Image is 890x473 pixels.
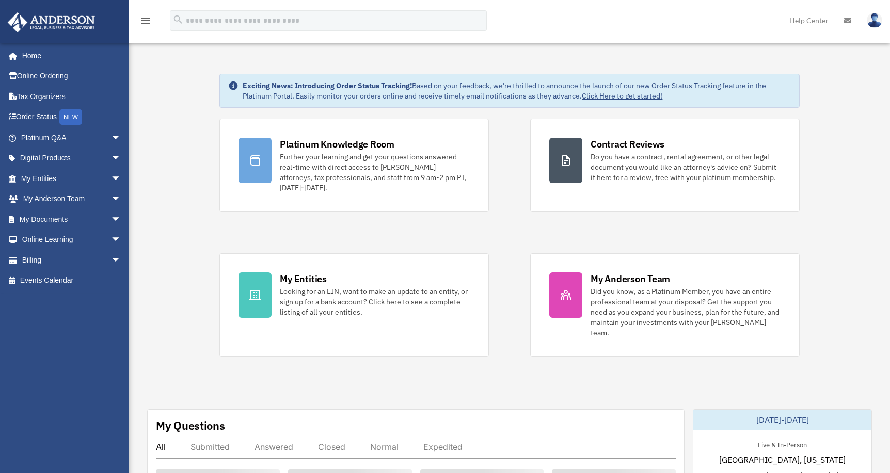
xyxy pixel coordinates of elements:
[582,91,662,101] a: Click Here to get started!
[111,148,132,169] span: arrow_drop_down
[111,230,132,251] span: arrow_drop_down
[219,253,489,357] a: My Entities Looking for an EIN, want to make an update to an entity, or sign up for a bank accoun...
[111,168,132,189] span: arrow_drop_down
[750,438,815,449] div: Live & In-Person
[370,442,399,452] div: Normal
[243,80,790,101] div: Based on your feedback, we're thrilled to announce the launch of our new Order Status Tracking fe...
[591,272,670,285] div: My Anderson Team
[280,286,470,317] div: Looking for an EIN, want to make an update to an entity, or sign up for a bank account? Click her...
[111,209,132,230] span: arrow_drop_down
[243,81,412,90] strong: Exciting News: Introducing Order Status Tracking!
[7,270,137,291] a: Events Calendar
[7,66,137,87] a: Online Ordering
[280,272,326,285] div: My Entities
[280,138,394,151] div: Platinum Knowledge Room
[7,230,137,250] a: Online Learningarrow_drop_down
[172,14,184,25] i: search
[139,14,152,27] i: menu
[59,109,82,125] div: NEW
[156,418,225,433] div: My Questions
[7,45,132,66] a: Home
[111,189,132,210] span: arrow_drop_down
[219,119,489,212] a: Platinum Knowledge Room Further your learning and get your questions answered real-time with dire...
[280,152,470,193] div: Further your learning and get your questions answered real-time with direct access to [PERSON_NAM...
[867,13,882,28] img: User Pic
[7,250,137,270] a: Billingarrow_drop_down
[7,86,137,107] a: Tax Organizers
[7,148,137,169] a: Digital Productsarrow_drop_down
[7,209,137,230] a: My Documentsarrow_drop_down
[423,442,463,452] div: Expedited
[693,410,871,430] div: [DATE]-[DATE]
[530,119,800,212] a: Contract Reviews Do you have a contract, rental agreement, or other legal document you would like...
[7,127,137,148] a: Platinum Q&Aarrow_drop_down
[139,18,152,27] a: menu
[530,253,800,357] a: My Anderson Team Did you know, as a Platinum Member, you have an entire professional team at your...
[111,127,132,149] span: arrow_drop_down
[255,442,293,452] div: Answered
[318,442,345,452] div: Closed
[7,107,137,128] a: Order StatusNEW
[7,189,137,209] a: My Anderson Teamarrow_drop_down
[7,168,137,189] a: My Entitiesarrow_drop_down
[591,152,781,183] div: Do you have a contract, rental agreement, or other legal document you would like an attorney's ad...
[156,442,166,452] div: All
[591,286,781,338] div: Did you know, as a Platinum Member, you have an entire professional team at your disposal? Get th...
[190,442,230,452] div: Submitted
[5,12,98,32] img: Anderson Advisors Platinum Portal
[719,453,846,466] span: [GEOGRAPHIC_DATA], [US_STATE]
[111,250,132,271] span: arrow_drop_down
[591,138,664,151] div: Contract Reviews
